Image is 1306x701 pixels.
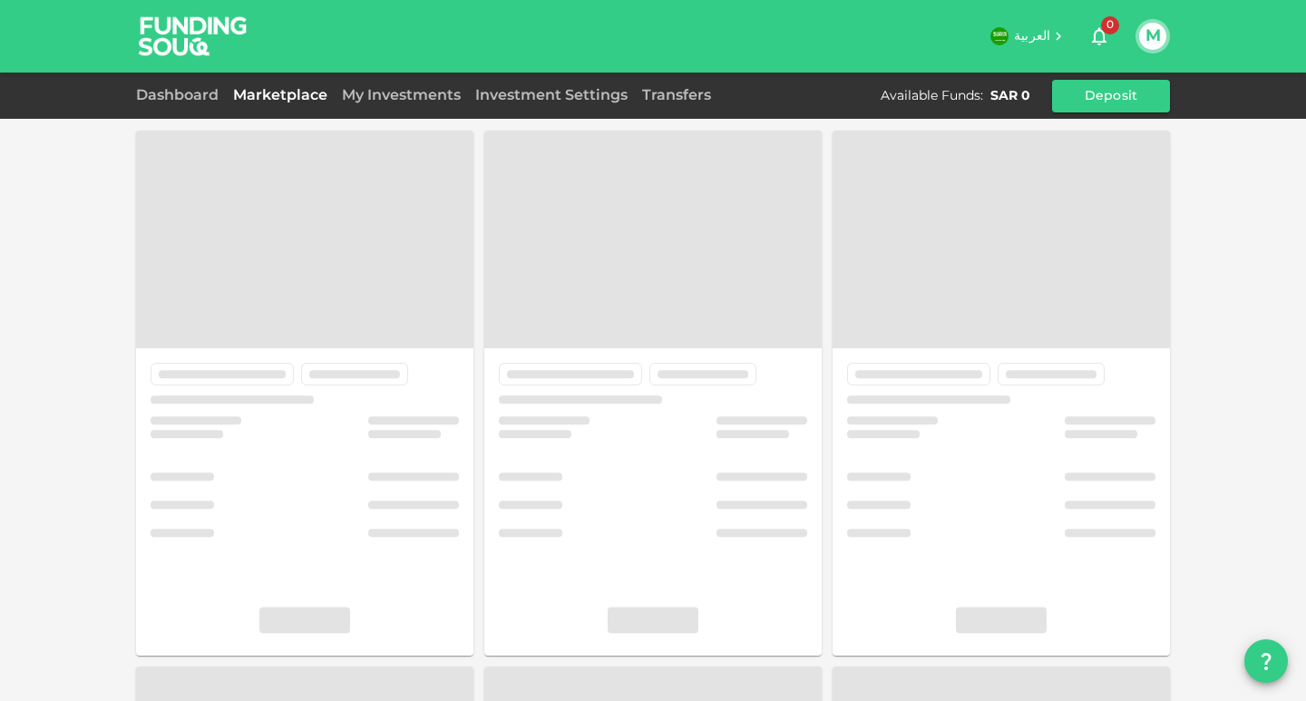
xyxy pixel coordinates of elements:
[1052,80,1170,112] button: Deposit
[881,87,983,105] div: Available Funds :
[335,89,468,102] a: My Investments
[468,89,635,102] a: Investment Settings
[1014,30,1050,43] span: العربية
[226,89,335,102] a: Marketplace
[1139,23,1166,50] button: M
[1101,16,1119,34] span: 0
[990,87,1030,105] div: SAR 0
[1081,18,1117,54] button: 0
[1244,639,1288,683] button: question
[136,89,226,102] a: Dashboard
[635,89,718,102] a: Transfers
[990,27,1009,45] img: flag-sa.b9a346574cdc8950dd34b50780441f57.svg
